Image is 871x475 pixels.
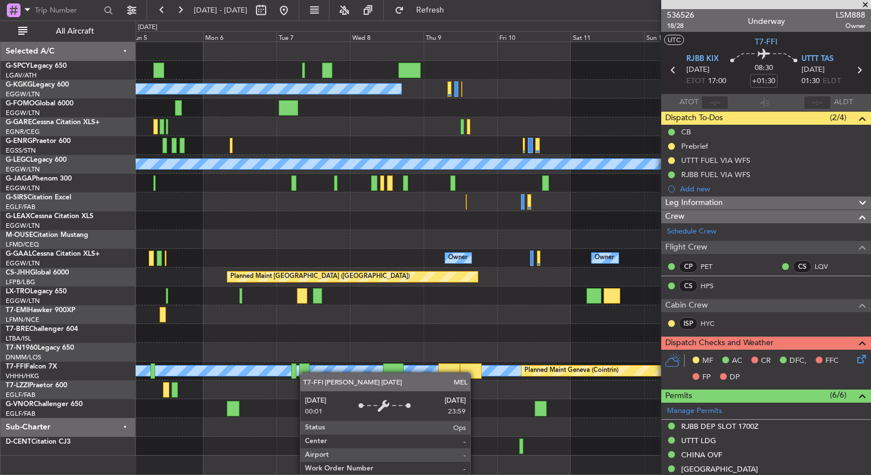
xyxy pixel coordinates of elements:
[6,363,26,370] span: T7-FFI
[203,31,276,42] div: Mon 6
[6,157,67,163] a: G-LEGCLegacy 600
[748,15,785,27] div: Underway
[6,213,30,220] span: G-LEAX
[6,119,32,126] span: G-GARE
[6,269,30,276] span: CS-JHH
[6,81,69,88] a: G-KGKGLegacy 600
[701,318,726,329] a: HYC
[644,31,718,42] div: Sun 12
[6,240,39,249] a: LFMD/CEQ
[6,439,71,445] a: D-CENTCitation CJ3
[701,281,726,291] a: HPS
[681,450,722,460] div: CHINA OVF
[665,390,692,403] span: Permits
[6,81,32,88] span: G-KGKG
[6,203,35,211] a: EGLF/FAB
[6,232,88,239] a: M-OUSECitation Mustang
[834,97,853,108] span: ALDT
[664,35,684,45] button: UTC
[276,31,350,42] div: Tue 7
[6,71,36,80] a: LGAV/ATH
[681,464,758,474] div: [GEOGRAPHIC_DATA]
[6,175,32,182] span: G-JAGA
[6,297,40,305] a: EGGW/LTN
[836,9,865,21] span: LSM888
[801,76,820,87] span: 01:30
[755,63,773,74] span: 08:30
[836,21,865,31] span: Owner
[701,261,726,272] a: PET
[129,31,203,42] div: Sun 5
[801,64,825,76] span: [DATE]
[665,241,707,254] span: Flight Crew
[497,31,571,42] div: Fri 10
[686,64,710,76] span: [DATE]
[35,2,100,19] input: Trip Number
[6,128,40,136] a: EGNR/CEG
[6,391,35,399] a: EGLF/FAB
[686,54,719,65] span: RJBB KIX
[686,76,705,87] span: ETOT
[6,382,29,389] span: T7-LZZI
[665,210,685,223] span: Crew
[595,249,614,267] div: Owner
[681,421,759,431] div: RJBB DEP SLOT 1700Z
[6,100,35,107] span: G-FOMO
[6,213,93,220] a: G-LEAXCessna Citation XLS
[6,259,40,268] a: EGGW/LTN
[138,23,157,32] div: [DATE]
[6,345,74,351] a: T7-N1960Legacy 650
[6,194,27,201] span: G-SIRS
[6,90,40,99] a: EGGW/LTN
[6,363,57,370] a: T7-FFIFalcon 7X
[6,401,83,408] a: G-VNORChallenger 650
[6,109,40,117] a: EGGW/LTN
[6,119,100,126] a: G-GARECessna Citation XLS+
[665,196,723,210] span: Leg Information
[6,184,40,193] a: EGGW/LTN
[6,165,40,174] a: EGGW/LTN
[6,439,31,445] span: D-CENT
[681,155,750,165] div: UTTT FUEL VIA WFS
[679,97,698,108] span: ATOT
[801,54,833,65] span: UTTT TAS
[665,112,723,125] span: Dispatch To-Dos
[680,184,865,194] div: Add new
[6,316,39,324] a: LFMN/NCE
[230,268,410,285] div: Planned Maint [GEOGRAPHIC_DATA] ([GEOGRAPHIC_DATA])
[6,307,28,314] span: T7-EMI
[701,96,728,109] input: --:--
[6,410,35,418] a: EGLF/FAB
[6,63,30,69] span: G-SPCY
[6,251,32,257] span: G-GAAL
[667,406,722,417] a: Manage Permits
[448,249,467,267] div: Owner
[830,389,846,401] span: (6/6)
[6,307,75,314] a: T7-EMIHawker 900XP
[732,355,742,367] span: AC
[667,226,717,237] a: Schedule Crew
[6,382,67,389] a: T7-LZZIPraetor 600
[406,6,454,14] span: Refresh
[6,138,32,145] span: G-ENRG
[667,9,694,21] span: 536526
[6,288,30,295] span: LX-TRO
[679,280,698,292] div: CS
[6,232,33,239] span: M-OUSE
[830,112,846,124] span: (2/4)
[6,288,67,295] a: LX-TROLegacy 650
[524,362,618,379] div: Planned Maint Geneva (Cointrin)
[679,260,698,273] div: CP
[665,337,774,350] span: Dispatch Checks and Weather
[665,299,708,312] span: Cabin Crew
[6,269,69,276] a: CS-JHHGlobal 6000
[815,261,840,272] a: LQV
[6,372,39,380] a: VHHH/HKG
[424,31,497,42] div: Thu 9
[761,355,771,367] span: CR
[702,355,713,367] span: MF
[681,170,750,179] div: RJBB FUEL VIA WFS
[6,326,29,333] span: T7-BRE
[13,22,124,40] button: All Aircraft
[6,100,74,107] a: G-FOMOGlobal 6000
